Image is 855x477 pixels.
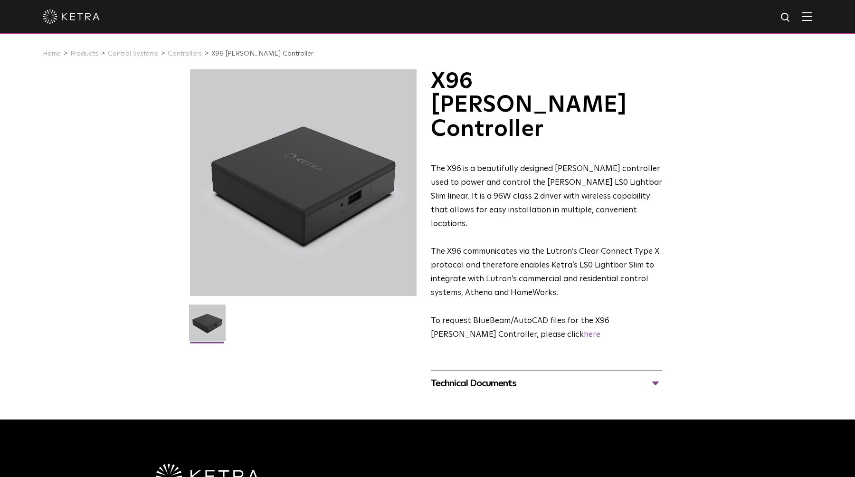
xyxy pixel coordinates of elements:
span: The X96 communicates via the Lutron’s Clear Connect Type X protocol and therefore enables Ketra’s... [431,248,659,297]
a: here [584,331,600,339]
img: search icon [780,12,792,24]
img: Hamburger%20Nav.svg [802,12,812,21]
div: Technical Documents [431,376,662,391]
span: The X96 is a beautifully designed [PERSON_NAME] controller used to power and control the [PERSON_... [431,165,662,228]
a: Control Systems [108,50,158,57]
span: ​To request BlueBeam/AutoCAD files for the X96 [PERSON_NAME] Controller, please click [431,317,609,339]
img: X96-Controller-2021-Web-Square [189,305,226,348]
a: Home [43,50,61,57]
a: Products [70,50,98,57]
a: Controllers [168,50,202,57]
img: ketra-logo-2019-white [43,10,100,24]
h1: X96 [PERSON_NAME] Controller [431,69,662,141]
a: X96 [PERSON_NAME] Controller [211,50,313,57]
